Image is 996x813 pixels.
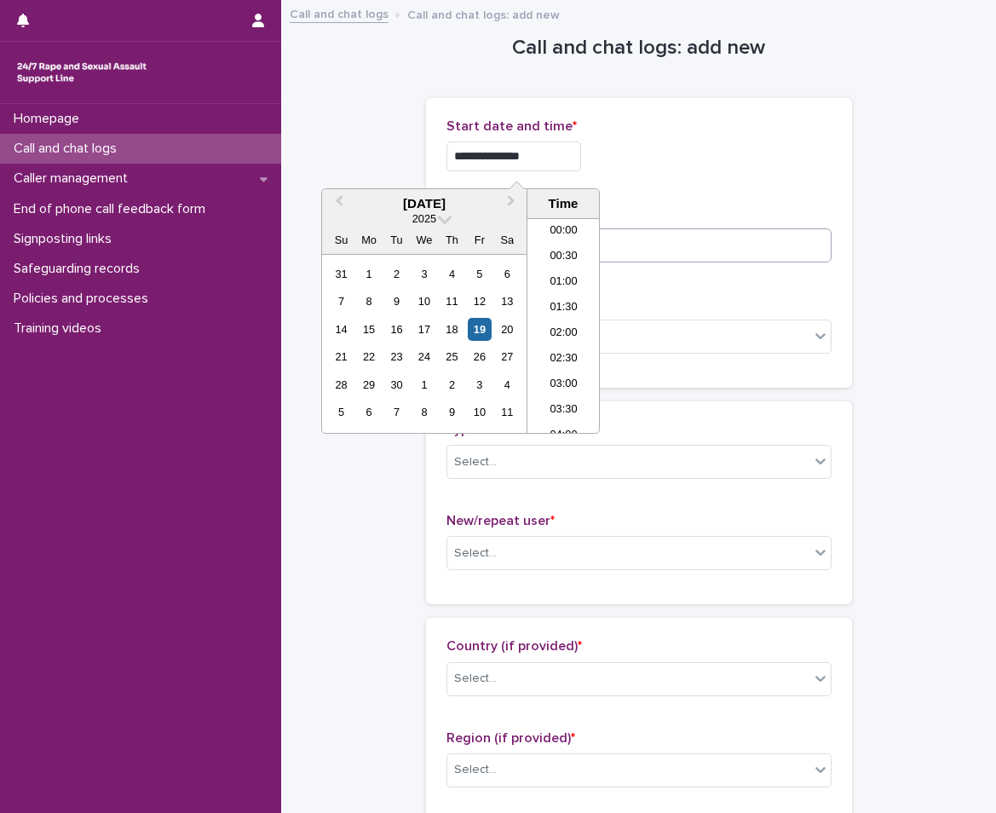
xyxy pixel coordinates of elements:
div: Select... [454,453,497,471]
div: Mo [357,228,380,251]
div: Time [532,196,595,211]
p: Signposting links [7,231,125,247]
a: Call and chat logs [290,3,389,23]
div: Choose Sunday, September 14th, 2025 [330,318,353,341]
p: Training videos [7,320,115,337]
div: Choose Tuesday, October 7th, 2025 [385,401,408,424]
span: Start date and time [446,119,577,133]
p: Call and chat logs [7,141,130,157]
div: Choose Monday, September 15th, 2025 [357,318,380,341]
div: Fr [468,228,491,251]
div: Choose Wednesday, October 1st, 2025 [412,373,435,396]
div: Choose Monday, September 22nd, 2025 [357,345,380,368]
div: Choose Wednesday, September 10th, 2025 [412,290,435,313]
p: Caller management [7,170,141,187]
li: 02:00 [527,321,600,347]
div: Choose Sunday, September 21st, 2025 [330,345,353,368]
div: Choose Monday, September 29th, 2025 [357,373,380,396]
div: month 2025-09 [327,260,521,426]
div: Choose Friday, September 26th, 2025 [468,345,491,368]
p: Homepage [7,111,93,127]
p: Call and chat logs: add new [407,4,560,23]
div: Choose Sunday, September 7th, 2025 [330,290,353,313]
span: Region (if provided) [446,731,575,745]
div: Th [440,228,463,251]
p: Policies and processes [7,291,162,307]
div: Choose Saturday, September 27th, 2025 [496,345,519,368]
div: Choose Sunday, August 31st, 2025 [330,262,353,285]
button: Next Month [499,191,527,218]
div: Choose Wednesday, September 17th, 2025 [412,318,435,341]
li: 03:00 [527,372,600,398]
li: 00:30 [527,245,600,270]
span: Country (if provided) [446,639,582,653]
h1: Call and chat logs: add new [426,36,852,61]
div: Choose Thursday, September 25th, 2025 [440,345,463,368]
div: Sa [496,228,519,251]
div: Choose Monday, September 1st, 2025 [357,262,380,285]
button: Previous Month [324,191,351,218]
div: Choose Tuesday, September 23rd, 2025 [385,345,408,368]
div: Choose Saturday, September 6th, 2025 [496,262,519,285]
li: 01:30 [527,296,600,321]
div: Choose Friday, September 19th, 2025 [468,318,491,341]
div: Choose Thursday, September 18th, 2025 [440,318,463,341]
li: 02:30 [527,347,600,372]
div: Choose Tuesday, September 30th, 2025 [385,373,408,396]
div: [DATE] [322,196,527,211]
div: Choose Wednesday, October 8th, 2025 [412,401,435,424]
div: Choose Wednesday, September 3rd, 2025 [412,262,435,285]
div: Choose Thursday, September 4th, 2025 [440,262,463,285]
div: Choose Saturday, October 4th, 2025 [496,373,519,396]
div: Choose Friday, October 3rd, 2025 [468,373,491,396]
div: Choose Tuesday, September 2nd, 2025 [385,262,408,285]
span: New/repeat user [446,514,555,528]
div: Choose Friday, September 5th, 2025 [468,262,491,285]
div: Choose Thursday, October 2nd, 2025 [440,373,463,396]
div: Choose Tuesday, September 9th, 2025 [385,290,408,313]
li: 01:00 [527,270,600,296]
p: End of phone call feedback form [7,201,219,217]
div: Choose Sunday, September 28th, 2025 [330,373,353,396]
div: Choose Tuesday, September 16th, 2025 [385,318,408,341]
img: rhQMoQhaT3yELyF149Cw [14,55,150,89]
div: Choose Monday, October 6th, 2025 [357,401,380,424]
div: Select... [454,761,497,779]
div: Choose Saturday, October 11th, 2025 [496,401,519,424]
div: Choose Thursday, October 9th, 2025 [440,401,463,424]
div: Choose Monday, September 8th, 2025 [357,290,380,313]
div: Choose Saturday, September 20th, 2025 [496,318,519,341]
div: We [412,228,435,251]
li: 00:00 [527,219,600,245]
div: Su [330,228,353,251]
div: Choose Thursday, September 11th, 2025 [440,290,463,313]
div: Select... [454,545,497,562]
div: Choose Friday, September 12th, 2025 [468,290,491,313]
span: 2025 [412,212,436,225]
div: Select... [454,670,497,688]
div: Choose Friday, October 10th, 2025 [468,401,491,424]
div: Choose Saturday, September 13th, 2025 [496,290,519,313]
div: Choose Sunday, October 5th, 2025 [330,401,353,424]
li: 04:00 [527,424,600,449]
div: Tu [385,228,408,251]
p: Safeguarding records [7,261,153,277]
div: Choose Wednesday, September 24th, 2025 [412,345,435,368]
li: 03:30 [527,398,600,424]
